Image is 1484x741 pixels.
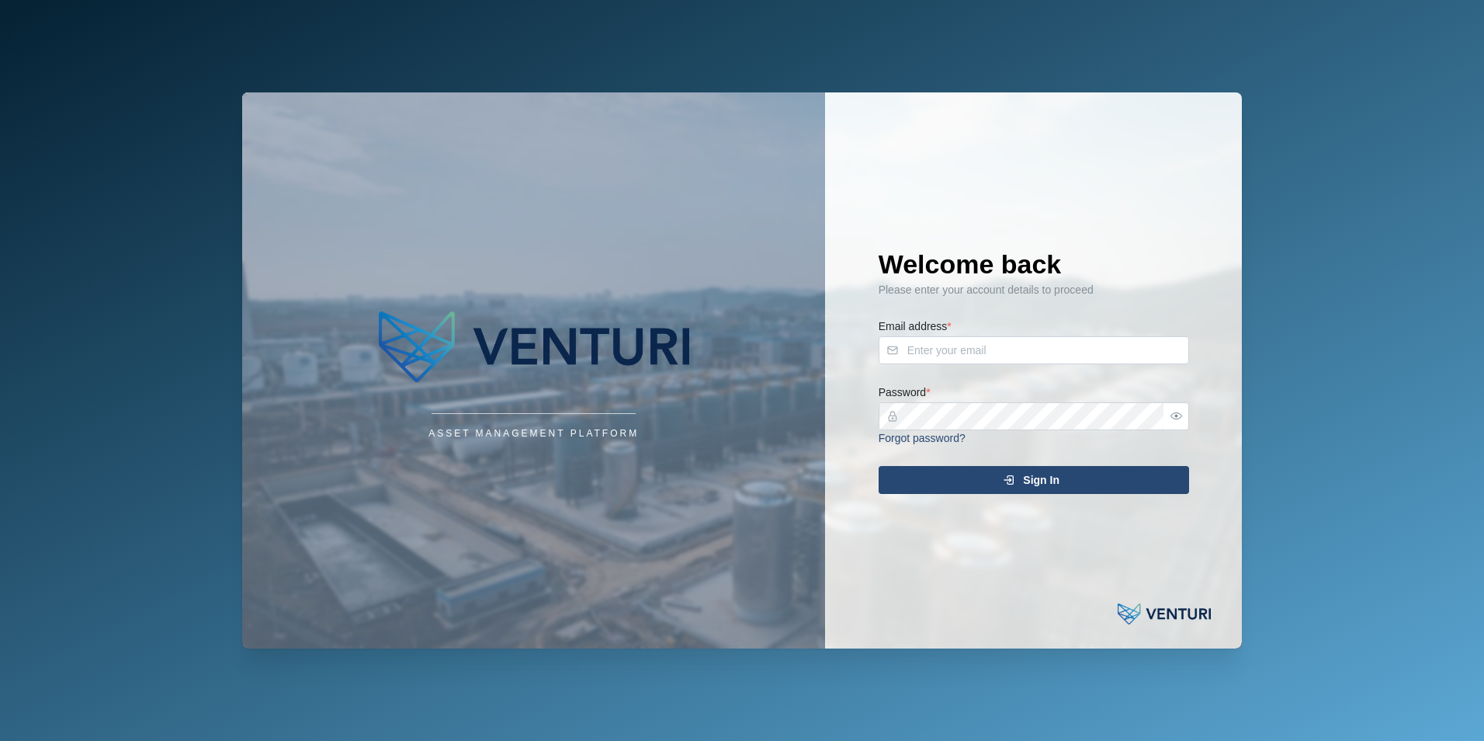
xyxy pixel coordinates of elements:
[879,282,1189,299] div: Please enter your account details to proceed
[879,318,952,336] label: Email address
[879,466,1189,494] button: Sign In
[379,300,689,393] img: Company Logo
[1118,599,1211,630] img: Powered by: Venturi
[428,426,639,441] div: Asset Management Platform
[879,432,966,444] a: Forgot password?
[1023,467,1059,493] span: Sign In
[879,336,1189,364] input: Enter your email
[879,384,931,402] label: Password
[879,247,1189,281] h1: Welcome back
